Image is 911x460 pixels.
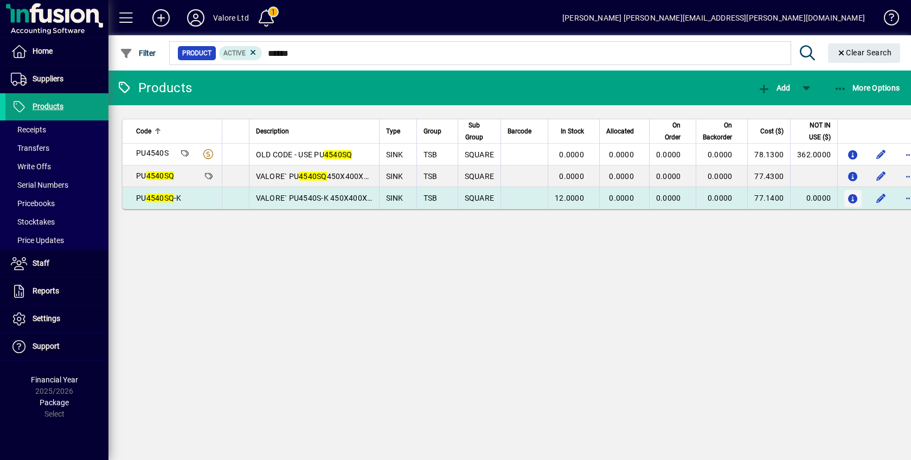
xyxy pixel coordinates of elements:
[5,66,108,93] a: Suppliers
[609,150,634,159] span: 0.0000
[5,250,108,277] a: Staff
[872,189,890,207] button: Edit
[755,78,793,98] button: Add
[299,172,327,181] em: 4540SQ
[424,125,451,137] div: Group
[256,125,373,137] div: Description
[465,119,495,143] div: Sub Group
[11,125,46,134] span: Receipts
[656,172,681,181] span: 0.0000
[5,139,108,157] a: Transfers
[656,150,681,159] span: 0.0000
[11,181,68,189] span: Serial Numbers
[117,43,159,63] button: Filter
[424,150,438,159] span: TSB
[256,125,289,137] span: Description
[555,125,594,137] div: In Stock
[5,305,108,333] a: Settings
[5,38,108,65] a: Home
[424,194,438,202] span: TSB
[136,171,174,180] span: PU
[120,49,156,58] span: Filter
[33,47,53,55] span: Home
[790,144,837,165] td: 362.0000
[465,150,495,159] span: SQUARE
[5,194,108,213] a: Pricebooks
[11,236,64,245] span: Price Updates
[386,125,400,137] span: Type
[11,162,51,171] span: Write Offs
[609,172,634,181] span: 0.0000
[136,125,215,137] div: Code
[747,187,790,209] td: 77.1400
[559,150,584,159] span: 0.0000
[747,165,790,187] td: 77.4300
[256,172,451,181] span: VALORE` PU 450X400X225 ONE BOWL =0.09M3
[872,146,890,163] button: Edit
[758,84,790,92] span: Add
[747,144,790,165] td: 78.1300
[703,119,742,143] div: On Backorder
[5,278,108,305] a: Reports
[606,125,644,137] div: Allocated
[708,150,733,159] span: 0.0000
[837,48,892,57] span: Clear Search
[5,231,108,250] a: Price Updates
[386,172,403,181] span: SINK
[5,157,108,176] a: Write Offs
[876,2,897,37] a: Knowledge Base
[324,150,352,159] em: 4540SQ
[708,172,733,181] span: 0.0000
[256,194,413,202] span: VALORE` PU4540S-K 450X400X200MM SINK
[136,125,151,137] span: Code
[5,213,108,231] a: Stocktakes
[555,194,584,202] span: 12.0000
[465,194,495,202] span: SQUARE
[40,398,69,407] span: Package
[656,194,681,202] span: 0.0000
[33,314,60,323] span: Settings
[424,125,441,137] span: Group
[33,286,59,295] span: Reports
[465,172,495,181] span: SQUARE
[828,43,901,63] button: Clear
[559,172,584,181] span: 0.0000
[790,187,837,209] td: 0.0000
[606,125,634,137] span: Allocated
[11,199,55,208] span: Pricebooks
[11,218,55,226] span: Stocktakes
[31,375,78,384] span: Financial Year
[562,9,865,27] div: [PERSON_NAME] [PERSON_NAME][EMAIL_ADDRESS][PERSON_NAME][DOMAIN_NAME]
[760,125,784,137] span: Cost ($)
[5,333,108,360] a: Support
[223,49,246,57] span: Active
[872,168,890,185] button: Edit
[386,194,403,202] span: SINK
[33,102,63,111] span: Products
[256,150,352,159] span: OLD CODE - USE PU
[5,120,108,139] a: Receipts
[609,194,634,202] span: 0.0000
[219,46,262,60] mat-chip: Activation Status: Active
[136,194,182,202] span: PU -K
[708,194,733,202] span: 0.0000
[386,150,403,159] span: SINK
[11,144,49,152] span: Transfers
[424,172,438,181] span: TSB
[831,78,903,98] button: More Options
[136,149,169,157] span: PU4540S
[33,74,63,83] span: Suppliers
[5,176,108,194] a: Serial Numbers
[561,125,584,137] span: In Stock
[182,48,211,59] span: Product
[656,119,691,143] div: On Order
[33,342,60,350] span: Support
[213,9,249,27] div: Valore Ltd
[146,171,175,180] em: 4540SQ
[508,125,541,137] div: Barcode
[834,84,900,92] span: More Options
[144,8,178,28] button: Add
[146,194,175,202] em: 4540SQ
[386,125,410,137] div: Type
[178,8,213,28] button: Profile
